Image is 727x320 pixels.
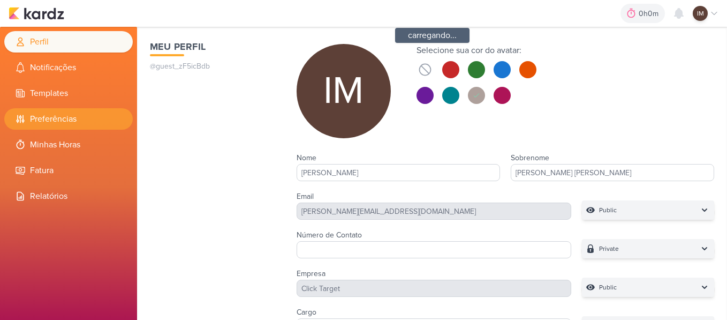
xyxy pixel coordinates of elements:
[297,203,572,220] div: [PERSON_NAME][EMAIL_ADDRESS][DOMAIN_NAME]
[416,44,536,57] div: Selecione sua cor do avatar:
[297,192,314,201] label: Email
[297,44,391,138] div: Isabella Machado Guimarães
[511,153,549,162] label: Sobrenome
[297,269,325,278] label: Empresa
[4,83,133,104] li: Templates
[582,239,714,258] button: Private
[395,28,469,43] span: carregando...
[582,278,714,297] button: Public
[599,243,619,254] p: Private
[4,57,133,78] li: Notificações
[4,108,133,130] li: Preferências
[297,153,316,162] label: Nome
[599,205,617,215] p: Public
[297,308,316,317] label: Cargo
[582,200,714,220] button: Public
[693,6,708,21] div: Isabella Machado Guimarães
[4,185,133,207] li: Relatórios
[599,282,617,293] p: Public
[4,134,133,155] li: Minhas Horas
[150,61,275,72] p: @guest_zF5icBdb
[4,31,133,53] li: Perfil
[697,9,704,18] p: IM
[4,160,133,181] li: Fatura
[9,7,64,20] img: kardz.app
[639,8,662,19] div: 0h0m
[150,40,275,54] h1: Meu Perfil
[297,230,362,240] label: Número de Contato
[323,72,363,110] p: IM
